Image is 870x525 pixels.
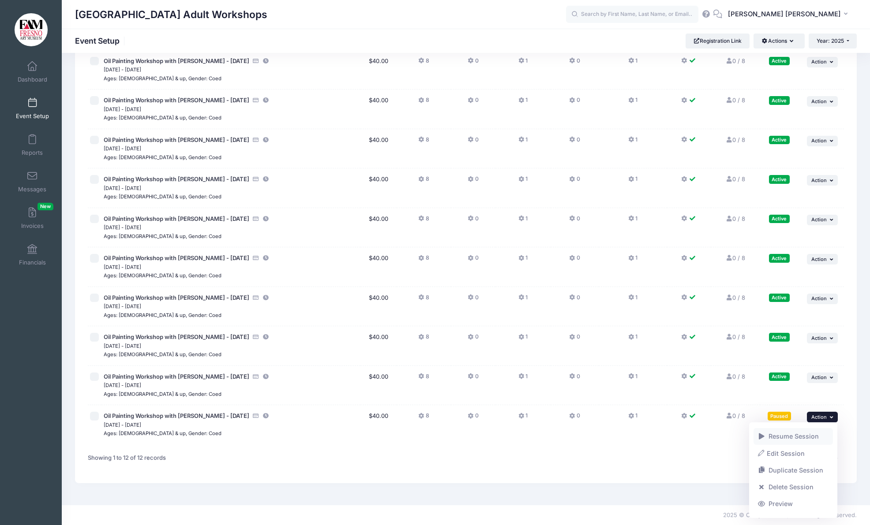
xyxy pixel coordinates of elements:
i: This session is currently scheduled to pause registration at 17:00 PM America/Los Angeles on 10/2... [262,216,270,222]
a: Financials [11,239,53,270]
div: Active [769,372,790,381]
span: Year: 2025 [817,37,844,44]
a: InvoicesNew [11,203,53,234]
small: Ages: [DEMOGRAPHIC_DATA] & up, Gender: Coed [104,272,221,279]
i: Accepting Credit Card Payments [252,216,259,222]
button: Actions [754,34,804,48]
i: Accepting Credit Card Payments [252,334,259,340]
div: Active [769,215,790,223]
div: Active [769,136,790,144]
button: 1 [518,254,528,267]
button: Action [807,57,838,67]
small: Ages: [DEMOGRAPHIC_DATA] & up, Gender: Coed [104,233,221,239]
small: Ages: [DEMOGRAPHIC_DATA] & up, Gender: Coed [104,75,221,82]
button: Action [807,175,838,186]
button: 8 [418,412,429,424]
span: Oil Painting Workshop with [PERSON_NAME] - [DATE] [104,254,249,261]
button: 8 [418,57,429,70]
small: [DATE] - [DATE] [104,343,141,349]
button: 0 [468,175,478,188]
span: Action [811,335,827,341]
small: Ages: [DEMOGRAPHIC_DATA] & up, Gender: Coed [104,391,221,397]
button: 1 [518,96,528,109]
i: Accepting Credit Card Payments [252,97,259,103]
button: 1 [518,215,528,227]
i: This session is currently scheduled to pause registration at 17:00 PM America/Los Angeles on 12/1... [262,413,270,419]
small: Ages: [DEMOGRAPHIC_DATA] & up, Gender: Coed [104,154,221,160]
span: Action [811,295,827,302]
span: 2025 © Camp Network, LLC. All rights reserved. [723,511,857,518]
span: Action [811,374,827,380]
div: Showing 1 to 12 of 12 records [88,448,166,468]
button: 1 [518,412,528,424]
img: Fresno Art Museum Adult Workshops [15,13,48,46]
div: Active [769,294,790,302]
button: Year: 2025 [809,34,857,48]
button: 1 [518,57,528,70]
button: 0 [569,412,580,424]
a: 0 / 8 [725,373,745,380]
button: 8 [418,96,429,109]
input: Search by First Name, Last Name, or Email... [566,6,698,23]
button: 8 [418,215,429,227]
button: 0 [569,372,580,385]
small: [DATE] - [DATE] [104,67,141,73]
td: $40.00 [360,168,397,208]
button: 8 [418,333,429,346]
span: Invoices [21,222,44,230]
small: Ages: [DEMOGRAPHIC_DATA] & up, Gender: Coed [104,115,221,121]
span: Action [811,414,827,420]
button: Action [807,96,838,107]
span: Financials [19,259,46,266]
span: Action [811,98,827,104]
span: Oil Painting Workshop with [PERSON_NAME] - [DATE] [104,175,249,182]
button: 1 [518,372,528,385]
button: 1 [628,175,637,188]
button: 0 [569,175,580,188]
i: Accepting Credit Card Payments [252,255,259,261]
button: 0 [569,294,580,306]
button: 0 [468,333,478,346]
button: 1 [518,136,528,149]
i: This session is currently scheduled to pause registration at 17:00 PM America/Los Angeles on 10/0... [262,137,270,143]
button: 8 [418,294,429,306]
td: $40.00 [360,50,397,90]
a: Preview [754,495,833,512]
span: Oil Painting Workshop with [PERSON_NAME] - [DATE] [104,373,249,380]
button: 1 [628,57,637,70]
a: 0 / 8 [725,254,745,261]
span: [PERSON_NAME] [PERSON_NAME] [728,9,841,19]
td: $40.00 [360,247,397,287]
a: 0 / 8 [725,215,745,222]
div: Active [769,96,790,104]
td: $40.00 [360,326,397,366]
span: Oil Painting Workshop with [PERSON_NAME] - [DATE] [104,412,249,419]
a: 0 / 8 [725,136,745,143]
a: 0 / 8 [725,57,745,64]
button: 1 [628,254,637,267]
small: Ages: [DEMOGRAPHIC_DATA] & up, Gender: Coed [104,430,221,436]
small: [DATE] - [DATE] [104,382,141,388]
small: [DATE] - [DATE] [104,224,141,231]
td: $40.00 [360,208,397,248]
button: 1 [518,175,528,188]
a: 0 / 8 [725,97,745,104]
button: Action [807,254,838,264]
a: 0 / 8 [725,333,745,340]
i: This session is currently scheduled to pause registration at 17:00 PM America/Los Angeles on 09/0... [262,58,270,64]
i: Accepting Credit Card Payments [252,58,259,64]
i: Accepting Credit Card Payments [252,413,259,419]
span: Action [811,216,827,223]
span: Oil Painting Workshop with [PERSON_NAME] - [DATE] [104,57,249,64]
div: Active [769,57,790,65]
button: Action [807,294,838,304]
span: Reports [22,149,43,156]
button: Action [807,136,838,146]
a: Messages [11,166,53,197]
a: Reports [11,130,53,160]
button: 0 [468,254,478,267]
button: 0 [569,96,580,109]
small: [DATE] - [DATE] [104,422,141,428]
span: Oil Painting Workshop with [PERSON_NAME] - [DATE] [104,136,249,143]
div: Active [769,175,790,183]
